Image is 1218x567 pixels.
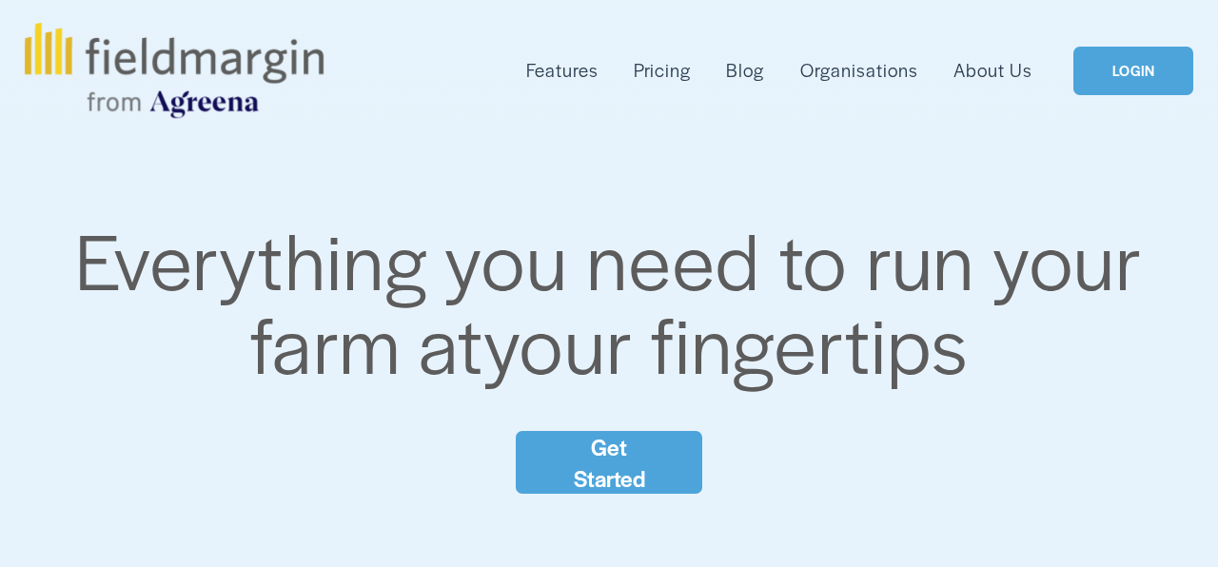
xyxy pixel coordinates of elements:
span: Features [526,57,599,84]
img: fieldmargin.com [25,23,324,118]
a: About Us [953,55,1032,86]
a: Get Started [516,431,702,494]
a: LOGIN [1073,47,1193,95]
a: Pricing [634,55,691,86]
span: Everything you need to run your farm at [75,204,1160,397]
a: Organisations [800,55,918,86]
span: your fingertips [483,287,969,397]
a: folder dropdown [526,55,599,86]
a: Blog [726,55,764,86]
